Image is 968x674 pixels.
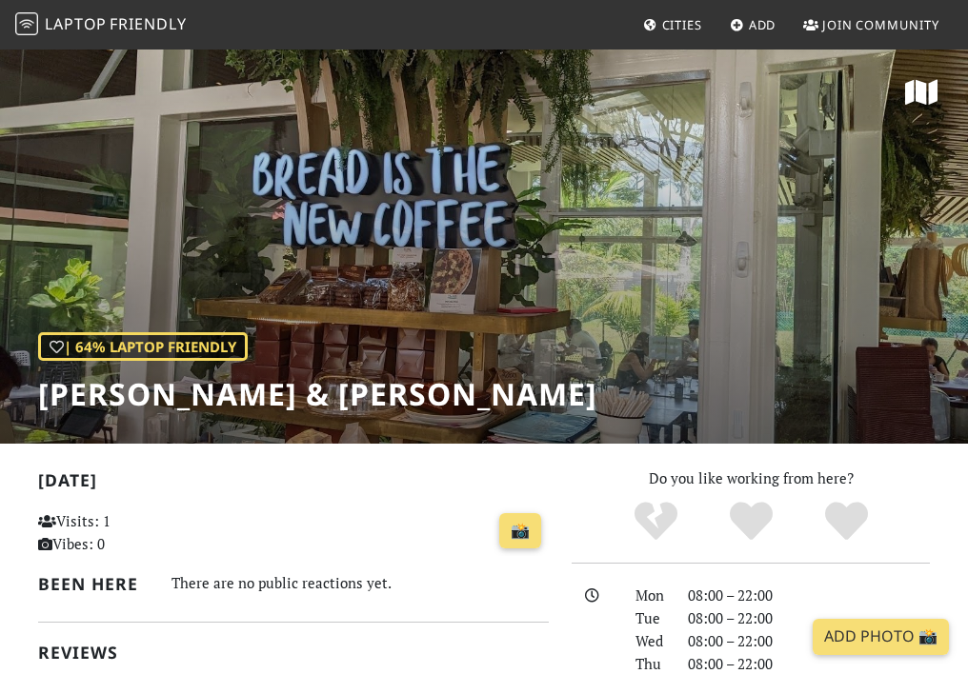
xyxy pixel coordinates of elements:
[38,574,149,594] h2: Been here
[38,376,597,412] h1: [PERSON_NAME] & [PERSON_NAME]
[572,466,930,489] p: Do you like working from here?
[676,606,941,629] div: 08:00 – 22:00
[499,513,541,549] a: 📸
[676,584,941,606] div: 08:00 – 22:00
[38,332,248,361] div: | 64% Laptop Friendly
[722,8,784,42] a: Add
[38,470,549,498] h2: [DATE]
[796,8,947,42] a: Join Community
[38,509,193,555] p: Visits: 1 Vibes: 0
[624,629,677,652] div: Wed
[822,16,939,33] span: Join Community
[662,16,702,33] span: Cities
[798,500,894,543] div: Definitely!
[45,13,107,34] span: Laptop
[703,500,798,543] div: Yes
[624,584,677,606] div: Mon
[110,13,186,34] span: Friendly
[171,570,549,596] div: There are no public reactions yet.
[15,9,187,42] a: LaptopFriendly LaptopFriendly
[608,500,703,543] div: No
[676,629,941,652] div: 08:00 – 22:00
[624,606,677,629] div: Tue
[15,12,38,35] img: LaptopFriendly
[38,643,549,663] h2: Reviews
[635,8,710,42] a: Cities
[813,619,949,655] a: Add Photo 📸
[749,16,776,33] span: Add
